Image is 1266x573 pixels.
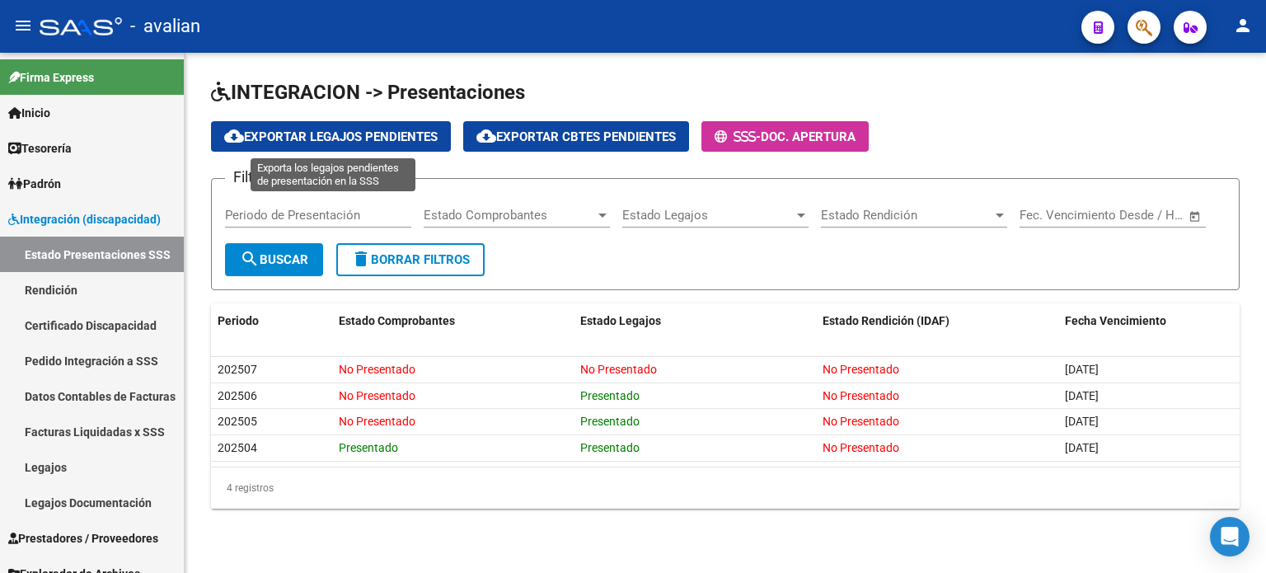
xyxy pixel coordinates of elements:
span: Presentado [580,389,640,402]
span: Buscar [240,252,308,267]
span: No Presentado [823,441,899,454]
span: Doc. Apertura [761,129,856,144]
button: Buscar [225,243,323,276]
span: Exportar Legajos Pendientes [224,129,438,144]
span: Estado Comprobantes [339,314,455,327]
span: 202504 [218,441,257,454]
span: No Presentado [339,415,415,428]
span: 202507 [218,363,257,376]
span: No Presentado [823,363,899,376]
div: 4 registros [211,467,1240,509]
span: INTEGRACION -> Presentaciones [211,81,525,104]
span: Presentado [339,441,398,454]
datatable-header-cell: Estado Legajos [574,303,816,339]
input: Fecha inicio [1020,208,1086,223]
span: Presentado [580,415,640,428]
button: Exportar Legajos Pendientes [211,121,451,152]
span: 202506 [218,389,257,402]
span: Integración (discapacidad) [8,210,161,228]
span: [DATE] [1065,441,1099,454]
h3: Filtros [225,166,282,189]
span: Borrar Filtros [351,252,470,267]
mat-icon: menu [13,16,33,35]
button: -Doc. Apertura [701,121,869,152]
button: Borrar Filtros [336,243,485,276]
input: Fecha fin [1101,208,1181,223]
span: Firma Express [8,68,94,87]
span: No Presentado [823,389,899,402]
span: Estado Comprobantes [424,208,595,223]
span: Prestadores / Proveedores [8,529,158,547]
span: [DATE] [1065,389,1099,402]
datatable-header-cell: Periodo [211,303,332,339]
span: Estado Rendición (IDAF) [823,314,949,327]
datatable-header-cell: Fecha Vencimiento [1058,303,1240,339]
span: Estado Legajos [622,208,794,223]
span: No Presentado [339,389,415,402]
button: Open calendar [1186,207,1205,226]
span: 202505 [218,415,257,428]
span: No Presentado [823,415,899,428]
span: Exportar Cbtes Pendientes [476,129,676,144]
span: Estado Legajos [580,314,661,327]
mat-icon: cloud_download [476,126,496,146]
span: No Presentado [339,363,415,376]
datatable-header-cell: Estado Rendición (IDAF) [816,303,1058,339]
span: Presentado [580,441,640,454]
button: Exportar Cbtes Pendientes [463,121,689,152]
span: - avalian [130,8,200,45]
div: Open Intercom Messenger [1210,517,1250,557]
span: [DATE] [1065,363,1099,376]
mat-icon: person [1233,16,1253,35]
span: Periodo [218,314,259,327]
span: No Presentado [580,363,657,376]
span: [DATE] [1065,415,1099,428]
mat-icon: delete [351,249,371,269]
span: Fecha Vencimiento [1065,314,1166,327]
span: Inicio [8,104,50,122]
datatable-header-cell: Estado Comprobantes [332,303,574,339]
span: Tesorería [8,139,72,157]
span: - [715,129,761,144]
span: Padrón [8,175,61,193]
mat-icon: search [240,249,260,269]
mat-icon: cloud_download [224,126,244,146]
span: Estado Rendición [821,208,992,223]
